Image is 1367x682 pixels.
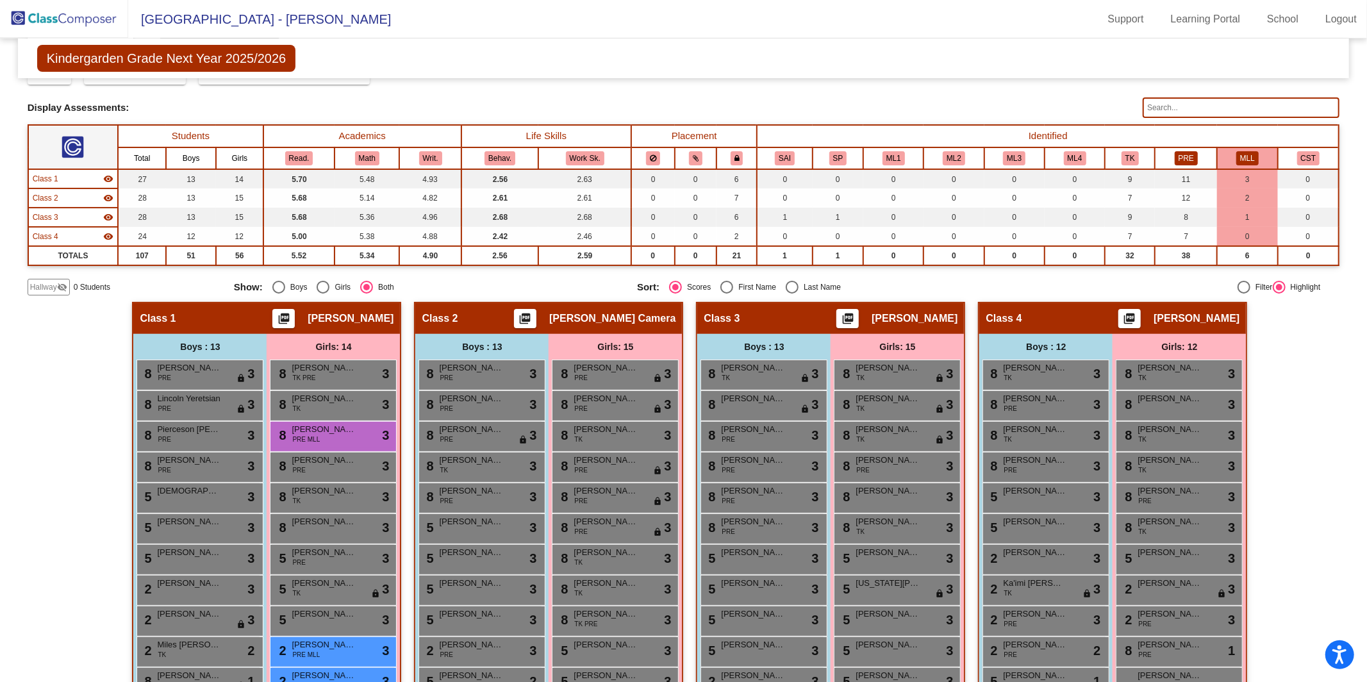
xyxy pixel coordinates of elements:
div: Scores [682,281,711,293]
th: Level 3 multi language learner [984,147,1045,169]
span: PRE [1004,404,1017,413]
span: lock [653,404,662,415]
mat-icon: picture_as_pdf [518,312,533,330]
td: 0 [1278,227,1339,246]
td: 2 [1217,188,1277,208]
span: [PERSON_NAME] [292,362,356,374]
mat-icon: picture_as_pdf [276,312,292,330]
span: 3 [1093,426,1100,445]
td: 2.56 [461,246,539,265]
span: Class 4 [986,312,1022,325]
span: TK [722,373,730,383]
mat-icon: visibility [103,193,113,203]
mat-icon: visibility [103,212,113,222]
div: Boys : 13 [697,334,831,360]
span: Sort: [637,281,659,293]
td: 15 [216,208,263,227]
span: 0 Students [74,281,110,293]
span: lock [800,404,809,415]
td: 0 [863,208,924,227]
mat-icon: picture_as_pdf [1122,312,1138,330]
span: Class 1 [140,312,176,325]
span: Class 3 [704,312,740,325]
td: 0 [631,227,674,246]
th: Keep away students [631,147,674,169]
span: Class 2 [33,192,58,204]
th: CAST-- Collaborative Academic Success Team [1278,147,1339,169]
span: 3 [529,364,536,383]
span: PRE [440,404,453,413]
div: Girls [329,281,351,293]
span: Class 4 [33,231,58,242]
td: TOTALS [28,246,119,265]
span: [PERSON_NAME] [292,392,356,405]
td: 1 [813,246,864,265]
td: 13 [166,169,216,188]
span: 3 [811,395,818,414]
td: 5.52 [263,246,335,265]
button: SAI [775,151,795,165]
td: 0 [1045,188,1105,208]
td: 5.70 [263,169,335,188]
span: Class 1 [33,173,58,185]
span: Display Assessments: [28,102,129,113]
button: Print Students Details [836,309,859,328]
td: 2.42 [461,227,539,246]
mat-icon: visibility_off [57,282,67,292]
td: 11 [1155,169,1217,188]
td: 0 [675,246,717,265]
td: 0 [863,246,924,265]
td: 0 [863,227,924,246]
td: 0 [984,188,1045,208]
span: [PERSON_NAME] [856,423,920,436]
span: TK [1138,373,1147,383]
td: 0 [675,208,717,227]
a: Support [1098,9,1154,29]
div: Both [373,281,394,293]
button: Writ. [419,151,442,165]
span: 8 [987,428,997,442]
span: TK [856,404,865,413]
td: 0 [813,227,864,246]
button: Math [355,151,379,165]
td: 5.36 [335,208,399,227]
td: 1 [757,246,812,265]
th: Academics [263,125,461,147]
td: 0 [675,188,717,208]
span: lock [236,404,245,415]
span: Kindergarden Grade Next Year 2025/2026 [37,45,296,72]
th: Level 2 Multilanguage learner [924,147,984,169]
div: Girls: 14 [267,334,400,360]
span: [PERSON_NAME] [1138,392,1202,405]
span: [PERSON_NAME] [1154,312,1239,325]
span: lock [800,374,809,384]
span: 3 [1228,395,1235,414]
th: transitional kindergarten [1105,147,1155,169]
span: 3 [1093,395,1100,414]
td: 6 [717,208,757,227]
td: 0 [863,169,924,188]
a: Logout [1315,9,1367,29]
td: 0 [1278,169,1339,188]
span: 8 [840,397,850,412]
td: 0 [1278,246,1339,265]
span: PRE [722,435,735,444]
div: Highlight [1286,281,1321,293]
td: 2.68 [538,208,631,227]
button: TK [1122,151,1139,165]
mat-radio-group: Select an option [234,281,627,294]
th: Girls [216,147,263,169]
th: Keep with teacher [717,147,757,169]
span: 3 [664,364,671,383]
span: [PERSON_NAME] [721,392,785,405]
span: 8 [558,397,568,412]
td: 0 [813,169,864,188]
span: 8 [987,367,997,381]
span: 3 [946,395,953,414]
th: Speech [813,147,864,169]
span: Show: [234,281,263,293]
th: Keep with students [675,147,717,169]
td: 27 [118,169,166,188]
td: 12 [216,227,263,246]
span: [PERSON_NAME] [439,362,503,374]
